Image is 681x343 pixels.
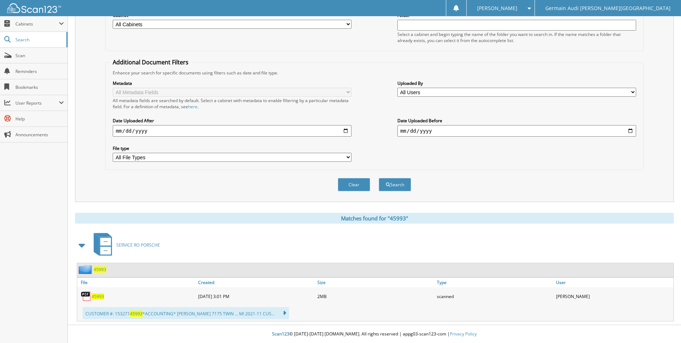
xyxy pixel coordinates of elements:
[450,331,477,337] a: Privacy Policy
[83,307,289,319] div: CUSTOMER #: 153271 *ACCOUNTING* [PERSON_NAME] 7175 TWIN ... MI 2021-11 CUS...
[379,178,411,191] button: Search
[79,265,94,274] img: folder2.png
[68,325,681,343] div: © [DATE]-[DATE] [DOMAIN_NAME]. All rights reserved | appg03-scan123-com |
[15,84,64,90] span: Bookmarks
[338,178,370,191] button: Clear
[75,213,674,224] div: Matches found for "45993"
[477,6,517,10] span: [PERSON_NAME]
[109,70,639,76] div: Enhance your search for specific documents using filters such as date and file type.
[94,266,106,273] a: 45993
[15,116,64,122] span: Help
[113,118,351,124] label: Date Uploaded After
[15,21,59,27] span: Cabinets
[272,331,289,337] span: Scan123
[116,242,160,248] span: SERVICE RO PORSCHE
[81,291,92,302] img: PDF.png
[397,80,636,86] label: Uploaded By
[89,231,160,259] a: SERVICE RO PORSCHE
[15,132,64,138] span: Announcements
[397,118,636,124] label: Date Uploaded Before
[435,289,554,303] div: scanned
[113,145,351,151] label: File type
[316,289,435,303] div: 2MB
[554,278,673,287] a: User
[15,52,64,59] span: Scan
[15,68,64,74] span: Reminders
[15,37,63,43] span: Search
[113,97,351,110] div: All metadata fields are searched by default. Select a cabinet with metadata to enable filtering b...
[435,278,554,287] a: Type
[545,6,671,10] span: Germain Audi [PERSON_NAME][GEOGRAPHIC_DATA]
[196,289,316,303] div: [DATE] 3:01 PM
[113,80,351,86] label: Metadata
[196,278,316,287] a: Created
[77,278,196,287] a: File
[92,293,104,299] a: 45993
[397,125,636,137] input: end
[554,289,673,303] div: [PERSON_NAME]
[15,100,59,106] span: User Reports
[645,308,681,343] iframe: Chat Widget
[7,3,61,13] img: scan123-logo-white.svg
[113,125,351,137] input: start
[188,104,197,110] a: here
[109,58,192,66] legend: Additional Document Filters
[130,311,143,317] span: 45993
[316,278,435,287] a: Size
[397,31,636,44] div: Select a cabinet and begin typing the name of the folder you want to search in. If the name match...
